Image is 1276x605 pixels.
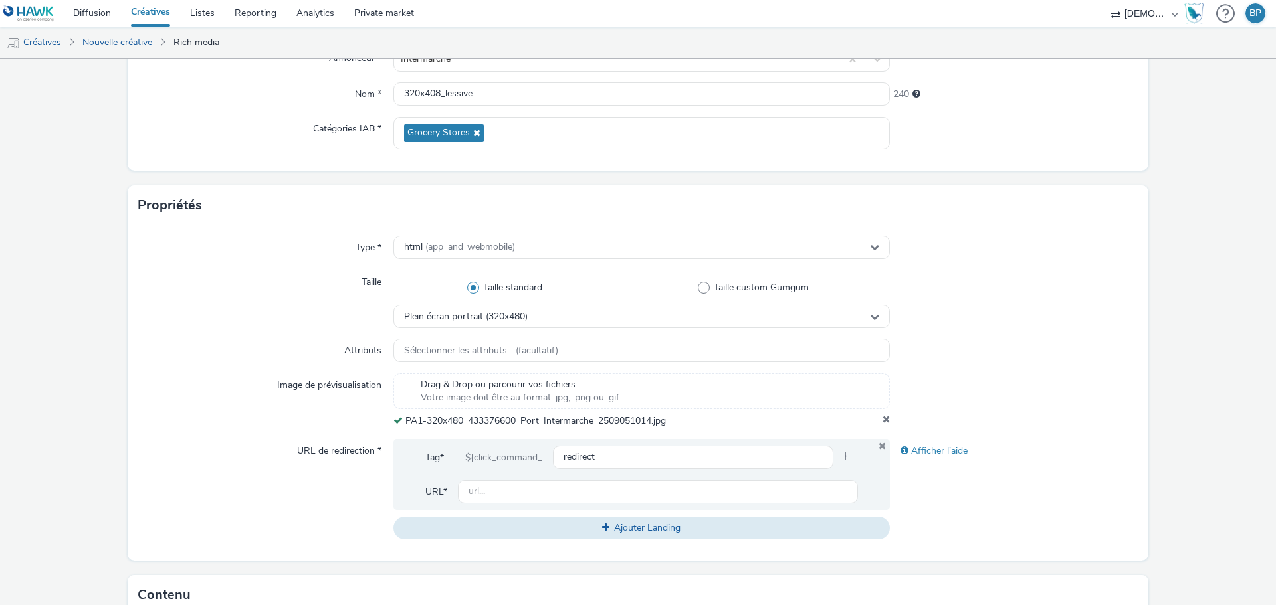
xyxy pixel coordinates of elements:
label: URL de redirection * [292,439,387,458]
span: Votre image doit être au format .jpg, .png ou .gif [421,391,619,404]
img: mobile [7,37,20,50]
span: Taille custom Gumgum [714,281,809,294]
input: Nom [393,82,890,106]
a: Nouvelle créative [76,27,159,58]
span: PA1-320x480_433376600_Port_Intermarche_2509051014.jpg [405,414,666,427]
a: Hawk Academy [1184,3,1210,24]
span: (app_and_webmobile) [425,240,515,253]
button: Ajouter Landing [393,517,890,539]
span: Drag & Drop ou parcourir vos fichiers. [421,378,619,391]
span: } [833,446,858,470]
span: Ajouter Landing [614,521,681,534]
img: Hawk Academy [1184,3,1204,24]
a: Rich media [167,27,226,58]
label: Type * [350,236,387,254]
div: Afficher l'aide [890,439,1138,463]
div: 255 caractères maximum [912,88,920,101]
div: ${click_command_ [455,446,553,470]
input: url... [458,480,858,503]
label: Attributs [339,339,387,357]
label: Image de prévisualisation [272,373,387,392]
span: Grocery Stores [407,128,470,139]
label: Taille [356,270,387,289]
label: Nom * [350,82,387,101]
span: html [404,242,515,253]
label: Catégories IAB * [308,117,387,135]
span: Plein écran portrait (320x480) [404,311,528,323]
span: 240 [893,88,909,101]
img: undefined Logo [3,5,54,22]
h3: Contenu [138,585,191,605]
span: Taille standard [483,281,542,294]
h3: Propriétés [138,195,202,215]
span: Sélectionner les attributs... (facultatif) [404,345,558,357]
div: BP [1249,3,1261,23]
